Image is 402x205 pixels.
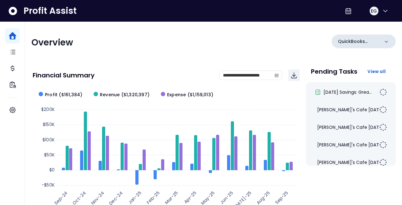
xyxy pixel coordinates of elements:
img: Not yet Started [379,106,387,113]
text: Apr-25 [182,190,198,205]
p: Pending Tasks [311,68,357,75]
span: [PERSON_NAME]'s Cafe [DATE] S... [317,107,390,113]
button: Download [288,70,300,81]
span: [PERSON_NAME]'s Cafe [DATE] E... [317,142,389,148]
text: $200K [41,106,55,113]
button: View all [362,66,391,77]
text: $50K [44,152,55,158]
img: Not yet Started [379,88,387,96]
span: View all [367,68,386,75]
img: Not yet Started [379,124,387,131]
span: Revenue ($1,320,397) [100,92,149,98]
img: Not yet Started [379,159,387,166]
span: EG [371,8,377,14]
img: Not yet Started [379,141,387,149]
span: Expense ($1,159,013) [167,92,213,98]
p: Financial Summary [33,72,95,78]
text: $150K [43,121,55,128]
span: [DATE] Savings: Grea... [323,89,372,95]
span: [PERSON_NAME]'s Cafe [DATE] E... [317,159,389,166]
text: $0 [49,167,55,173]
span: Overview [31,36,73,49]
text: $100K [42,137,55,143]
p: QuickBooks Online [338,38,379,45]
span: [PERSON_NAME]'s Cafe [DATE] ... [317,124,387,130]
span: Profit ($161,384) [45,92,82,98]
text: -$50K [41,182,55,188]
svg: calendar [274,73,279,77]
span: Profit Assist [24,5,77,17]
